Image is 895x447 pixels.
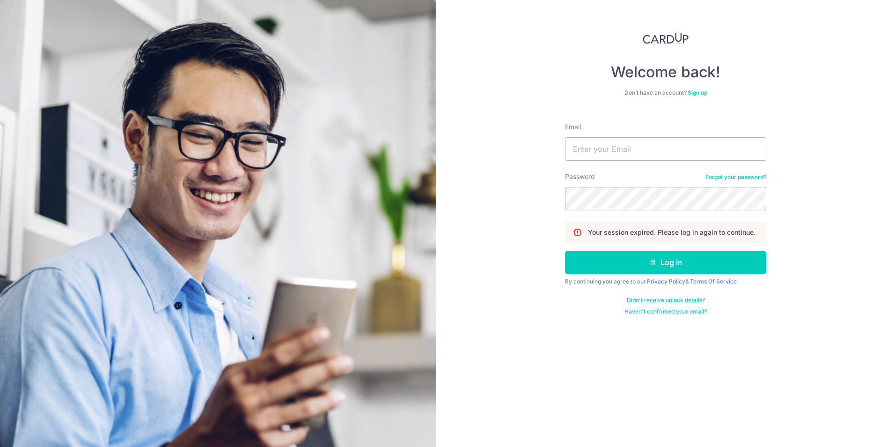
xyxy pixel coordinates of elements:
label: Password [565,172,595,181]
div: Don’t have an account? [565,89,766,97]
h4: Welcome back! [565,63,766,82]
a: Haven't confirmed your email? [624,308,707,315]
a: Terms Of Service [690,278,737,285]
label: Email [565,122,581,132]
a: Forgot your password? [705,173,766,181]
input: Enter your Email [565,137,766,161]
div: By continuing you agree to our & [565,278,766,285]
a: Didn't receive unlock details? [627,297,705,304]
img: CardUp Logo [643,33,689,44]
a: Privacy Policy [647,278,685,285]
p: Your session expired. Please log in again to continue. [588,228,756,237]
button: Log in [565,251,766,274]
a: Sign up [688,89,707,96]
